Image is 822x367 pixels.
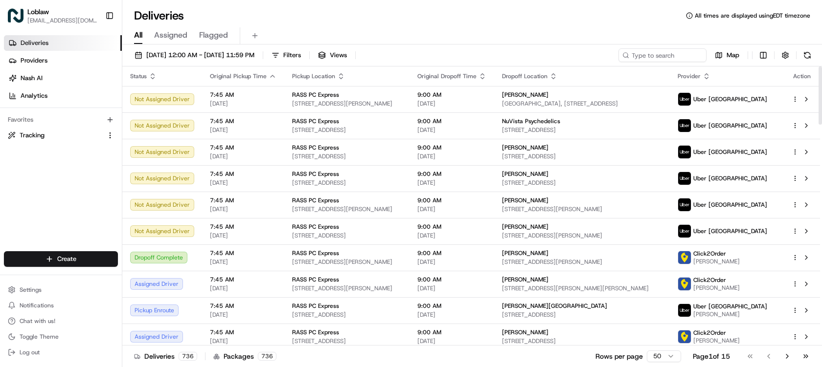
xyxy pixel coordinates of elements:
button: Notifications [4,299,118,312]
span: NuVista Psychedelics [502,117,560,125]
span: 9:00 AM [417,223,486,231]
span: [DATE] [210,232,276,239]
button: Log out [4,345,118,359]
span: [DATE] [417,284,486,292]
span: Uber [GEOGRAPHIC_DATA] [693,227,767,235]
span: Assigned [154,29,187,41]
span: 7:45 AM [210,144,276,151]
img: uber-new-logo.jpeg [678,93,691,106]
span: Analytics [21,91,47,100]
span: Knowledge Base [20,218,75,228]
span: [DATE] [210,258,276,266]
span: [STREET_ADDRESS][PERSON_NAME][PERSON_NAME] [502,284,662,292]
span: Click2Order [693,276,726,284]
button: Start new chat [166,96,178,108]
div: 📗 [10,219,18,227]
span: Toggle Theme [20,333,59,341]
button: Map [710,48,744,62]
div: We're available if you need us! [44,103,135,111]
button: Loblaw [27,7,49,17]
h1: Deliveries [134,8,184,23]
span: 7:45 AM [210,117,276,125]
span: Settings [20,286,42,294]
span: Providers [21,56,47,65]
span: • [81,151,85,159]
div: 736 [179,352,197,361]
span: Map [727,51,739,60]
span: [DATE] [417,258,486,266]
span: [PERSON_NAME] [502,170,548,178]
span: Pickup Location [292,72,335,80]
span: Dropoff Location [502,72,548,80]
span: Pylon [97,242,118,250]
span: [STREET_ADDRESS][PERSON_NAME] [292,100,402,108]
span: RASS PC Express [292,276,339,283]
span: [DATE] [210,205,276,213]
span: [DATE] [417,205,486,213]
span: 9:00 AM [417,91,486,99]
span: 9:00 AM [417,302,486,310]
button: Create [4,251,118,267]
span: [STREET_ADDRESS] [502,311,662,319]
span: [PERSON_NAME] [502,144,548,151]
span: [STREET_ADDRESS] [502,179,662,187]
span: Deliveries [21,39,48,47]
img: uber-new-logo.jpeg [678,146,691,158]
span: [PERSON_NAME] [502,223,548,231]
span: [DATE] [90,178,110,186]
a: Deliveries [4,35,122,51]
span: Views [330,51,347,60]
span: 7:45 AM [210,196,276,204]
span: Log out [20,348,40,356]
span: [PERSON_NAME] [693,258,740,265]
button: Views [314,48,351,62]
span: Original Dropoff Time [417,72,477,80]
span: 7:45 AM [210,223,276,231]
span: RASS PC Express [292,196,339,204]
span: [DATE] [210,100,276,108]
img: uber-new-logo.jpeg [678,225,691,237]
span: [PERSON_NAME] [693,337,740,345]
span: Notifications [20,302,54,309]
a: Powered byPylon [69,242,118,250]
span: Uber [GEOGRAPHIC_DATA] [693,122,767,130]
span: RASS PC Express [292,91,339,99]
span: [STREET_ADDRESS][PERSON_NAME] [292,284,402,292]
span: [PERSON_NAME] [502,276,548,283]
span: [PERSON_NAME] [502,196,548,204]
span: [STREET_ADDRESS][PERSON_NAME] [502,258,662,266]
div: 736 [258,352,276,361]
a: 💻API Documentation [79,215,161,232]
button: Filters [267,48,305,62]
span: RASS PC Express [292,170,339,178]
span: 9:00 AM [417,170,486,178]
span: 9:00 AM [417,249,486,257]
span: [PERSON_NAME] [693,284,740,292]
span: 9:00 AM [417,144,486,151]
div: Past conversations [10,127,66,135]
a: Tracking [8,131,102,140]
span: All [134,29,142,41]
button: Settings [4,283,118,297]
span: [STREET_ADDRESS] [292,311,402,319]
span: [DATE] [417,152,486,160]
span: Click2Order [693,250,726,258]
span: [STREET_ADDRESS] [502,337,662,345]
span: Status [130,72,147,80]
span: API Documentation [92,218,157,228]
img: 1736555255976-a54dd68f-1ca7-489b-9aae-adbdc363a1c4 [20,152,27,160]
span: Original Pickup Time [210,72,267,80]
span: [DATE] [417,126,486,134]
span: [GEOGRAPHIC_DATA], [STREET_ADDRESS] [502,100,662,108]
span: 9:00 AM [417,276,486,283]
span: 9:00 AM [417,117,486,125]
img: Nash [10,10,29,29]
span: [STREET_ADDRESS] [292,232,402,239]
span: 7:45 AM [210,91,276,99]
span: [STREET_ADDRESS] [292,337,402,345]
button: [DATE] 12:00 AM - [DATE] 11:59 PM [130,48,259,62]
span: [DATE] [210,126,276,134]
img: Jandy Espique [10,142,25,158]
img: profile_click2order_cartwheel.png [678,278,691,290]
span: 7:45 AM [210,328,276,336]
